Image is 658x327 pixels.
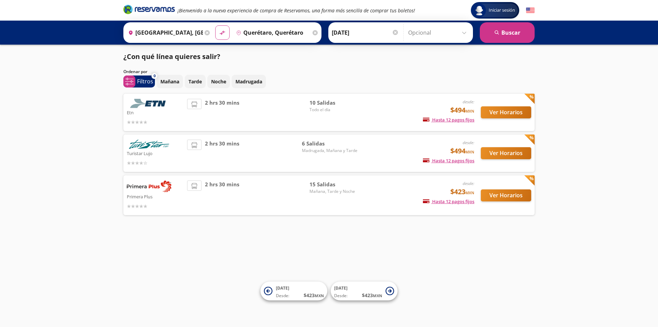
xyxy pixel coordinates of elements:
[481,106,531,118] button: Ver Horarios
[127,108,184,116] p: Etn
[334,293,348,299] span: Desde:
[334,285,348,291] span: [DATE]
[450,105,474,115] span: $494
[463,180,474,186] em: desde:
[178,7,415,14] em: ¡Bienvenido a la nueva experiencia de compra de Reservamos, una forma más sencilla de comprar tus...
[207,75,230,88] button: Noche
[463,99,474,105] em: desde:
[481,189,531,201] button: Ver Horarios
[309,107,357,113] span: Todo el día
[315,293,324,298] small: MXN
[302,140,357,148] span: 6 Salidas
[309,99,357,107] span: 10 Salidas
[127,99,171,108] img: Etn
[423,198,474,205] span: Hasta 12 pagos fijos
[373,293,382,298] small: MXN
[157,75,183,88] button: Mañana
[123,75,155,87] button: 0Filtros
[302,148,357,154] span: Madrugada, Mañana y Tarde
[260,282,327,301] button: [DATE]Desde:$423MXN
[304,292,324,299] span: $ 423
[450,146,474,156] span: $494
[465,149,474,154] small: MXN
[526,6,535,15] button: English
[123,51,220,62] p: ¿Con qué línea quieres salir?
[465,108,474,114] small: MXN
[235,78,262,85] p: Madrugada
[276,293,289,299] span: Desde:
[450,187,474,197] span: $423
[233,24,311,41] input: Buscar Destino
[205,180,239,210] span: 2 hrs 30 mins
[423,157,474,164] span: Hasta 12 pagos fijos
[211,78,226,85] p: Noche
[127,140,171,149] img: Turistar Lujo
[127,180,171,192] img: Primera Plus
[309,180,357,188] span: 15 Salidas
[481,147,531,159] button: Ver Horarios
[137,77,153,85] p: Filtros
[486,7,518,14] span: Iniciar sesión
[188,78,202,85] p: Tarde
[309,188,357,195] span: Mañana, Tarde y Noche
[232,75,266,88] button: Madrugada
[465,190,474,195] small: MXN
[123,4,175,16] a: Brand Logo
[480,22,535,43] button: Buscar
[123,4,175,14] i: Brand Logo
[123,69,147,75] p: Ordenar por
[463,140,474,145] em: desde:
[205,99,239,126] span: 2 hrs 30 mins
[205,140,239,167] span: 2 hrs 30 mins
[185,75,206,88] button: Tarde
[408,24,470,41] input: Opcional
[127,192,184,200] p: Primera Plus
[276,285,289,291] span: [DATE]
[154,73,156,79] span: 0
[362,292,382,299] span: $ 423
[125,24,203,41] input: Buscar Origen
[332,24,399,41] input: Elegir Fecha
[127,149,184,157] p: Turistar Lujo
[423,117,474,123] span: Hasta 12 pagos fijos
[331,282,398,301] button: [DATE]Desde:$423MXN
[160,78,179,85] p: Mañana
